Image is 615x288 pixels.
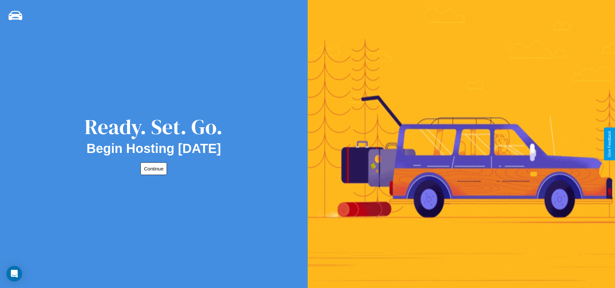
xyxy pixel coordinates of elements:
button: Continue [140,162,167,175]
div: Open Intercom Messenger [6,266,22,282]
div: Ready. Set. Go. [85,112,223,141]
div: Give Feedback [607,131,612,157]
h2: Begin Hosting [DATE] [87,141,221,156]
